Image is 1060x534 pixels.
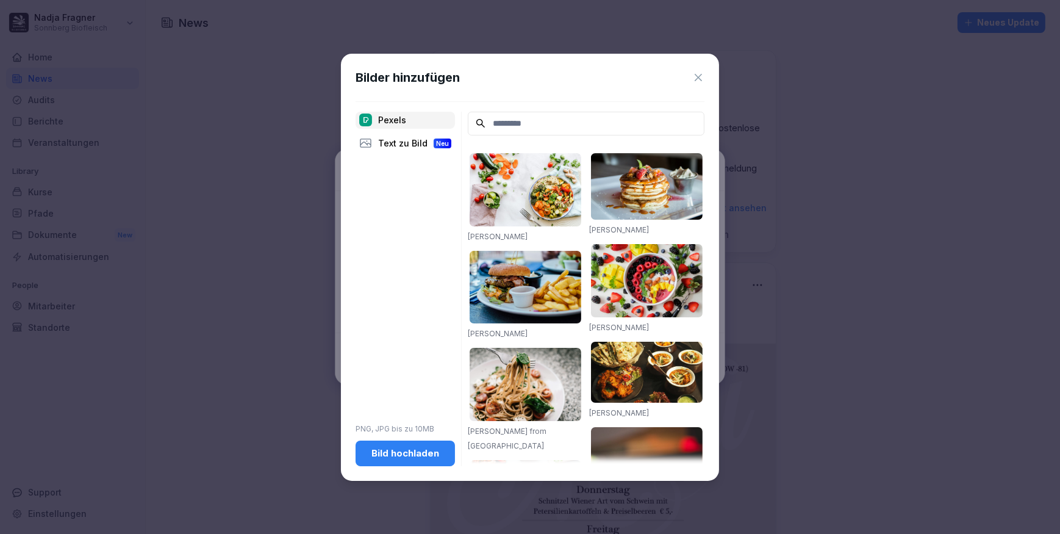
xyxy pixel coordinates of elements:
[589,323,649,332] a: [PERSON_NAME]
[591,244,703,317] img: pexels-photo-1099680.jpeg
[356,135,455,152] div: Text zu Bild
[591,153,703,220] img: pexels-photo-376464.jpeg
[470,251,581,324] img: pexels-photo-70497.jpeg
[434,139,451,148] div: Neu
[591,342,703,403] img: pexels-photo-958545.jpeg
[468,232,528,241] a: [PERSON_NAME]
[468,427,546,450] a: [PERSON_NAME] from [GEOGRAPHIC_DATA]
[356,112,455,129] div: Pexels
[356,441,455,466] button: Bild hochladen
[356,68,460,87] h1: Bilder hinzufügen
[589,225,649,234] a: [PERSON_NAME]
[365,447,445,460] div: Bild hochladen
[589,408,649,417] a: [PERSON_NAME]
[356,424,455,435] p: PNG, JPG bis zu 10MB
[359,114,372,126] img: pexels.png
[470,348,581,421] img: pexels-photo-1279330.jpeg
[468,329,528,338] a: [PERSON_NAME]
[470,153,581,226] img: pexels-photo-1640777.jpeg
